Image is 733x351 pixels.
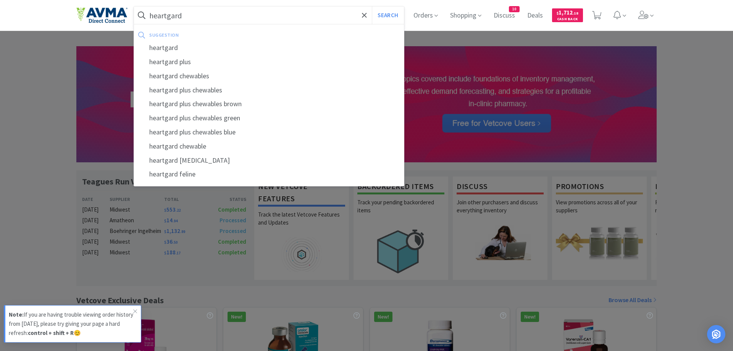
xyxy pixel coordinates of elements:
span: $ [557,11,559,16]
div: Open Intercom Messenger [707,325,725,343]
a: Deals [524,12,546,19]
span: 1,712 [557,9,578,16]
strong: Note: [9,311,24,318]
div: heartgard feline [134,167,404,181]
div: heartgard [MEDICAL_DATA] [134,154,404,168]
a: Discuss10 [491,12,518,19]
div: heartgard plus chewables brown [134,97,404,111]
div: heartgard plus [134,55,404,69]
a: $1,712.18Cash Back [552,5,583,26]
div: suggestion [149,29,289,41]
span: . 18 [573,11,578,16]
div: heartgard plus chewables green [134,111,404,125]
span: 10 [509,6,519,12]
div: heartgard plus chewables blue [134,125,404,139]
div: heartgard plus chewables [134,83,404,97]
div: heartgard [134,41,404,55]
div: heartgard chewables [134,69,404,83]
button: Search [372,6,404,24]
span: Cash Back [557,17,578,22]
strong: control + shift + R [28,329,74,336]
img: e4e33dab9f054f5782a47901c742baa9_102.png [76,7,128,23]
div: heartgard chewable [134,139,404,154]
p: If you are having trouble viewing order history from [DATE], please try giving your page a hard r... [9,310,133,338]
input: Search by item, sku, manufacturer, ingredient, size... [134,6,404,24]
